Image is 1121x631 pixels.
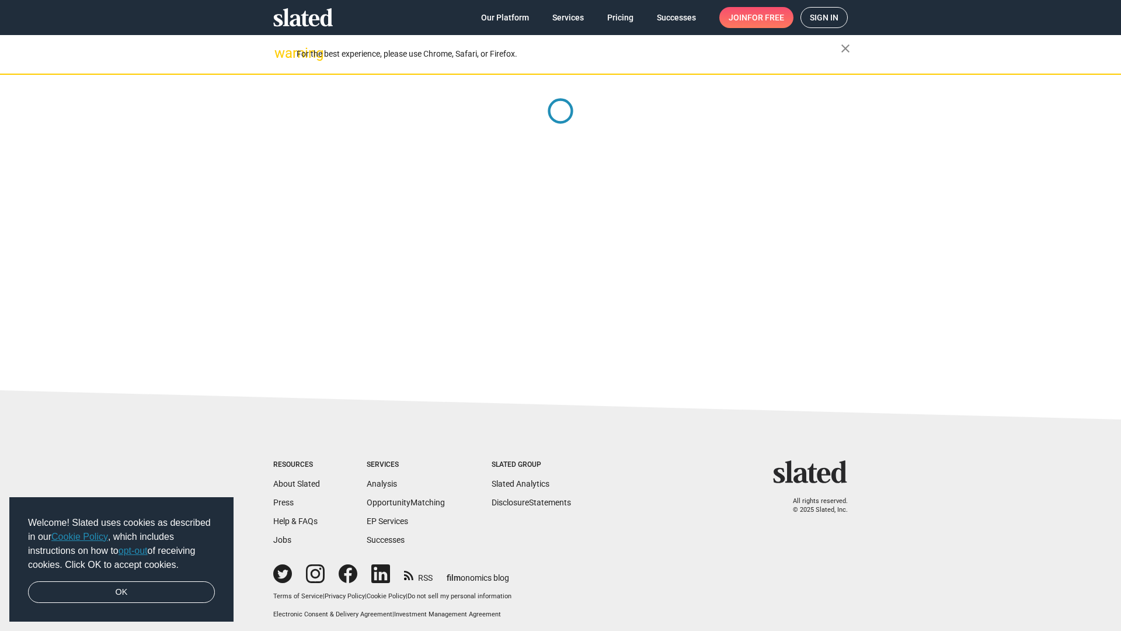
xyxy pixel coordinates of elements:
[274,46,288,60] mat-icon: warning
[492,460,571,470] div: Slated Group
[365,592,367,600] span: |
[598,7,643,28] a: Pricing
[323,592,325,600] span: |
[647,7,705,28] a: Successes
[447,563,509,584] a: filmonomics blog
[552,7,584,28] span: Services
[492,479,549,488] a: Slated Analytics
[273,592,323,600] a: Terms of Service
[481,7,529,28] span: Our Platform
[800,7,848,28] a: Sign in
[367,516,408,526] a: EP Services
[492,498,571,507] a: DisclosureStatements
[273,611,392,618] a: Electronic Consent & Delivery Agreement
[810,8,838,27] span: Sign in
[392,611,394,618] span: |
[273,479,320,488] a: About Slated
[367,479,397,488] a: Analysis
[273,516,318,526] a: Help & FAQs
[28,516,215,572] span: Welcome! Slated uses cookies as described in our , which includes instructions on how to of recei...
[729,7,784,28] span: Join
[406,592,408,600] span: |
[273,535,291,545] a: Jobs
[51,532,108,542] a: Cookie Policy
[367,592,406,600] a: Cookie Policy
[325,592,365,600] a: Privacy Policy
[838,41,852,56] mat-icon: close
[367,535,405,545] a: Successes
[119,546,148,556] a: opt-out
[394,611,501,618] a: Investment Management Agreement
[408,592,511,601] button: Do not sell my personal information
[719,7,793,28] a: Joinfor free
[28,581,215,604] a: dismiss cookie message
[297,46,841,62] div: For the best experience, please use Chrome, Safari, or Firefox.
[447,573,461,583] span: film
[9,497,234,622] div: cookieconsent
[472,7,538,28] a: Our Platform
[543,7,593,28] a: Services
[781,497,848,514] p: All rights reserved. © 2025 Slated, Inc.
[607,7,633,28] span: Pricing
[273,498,294,507] a: Press
[367,498,445,507] a: OpportunityMatching
[367,460,445,470] div: Services
[273,460,320,470] div: Resources
[404,566,433,584] a: RSS
[657,7,696,28] span: Successes
[747,7,784,28] span: for free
